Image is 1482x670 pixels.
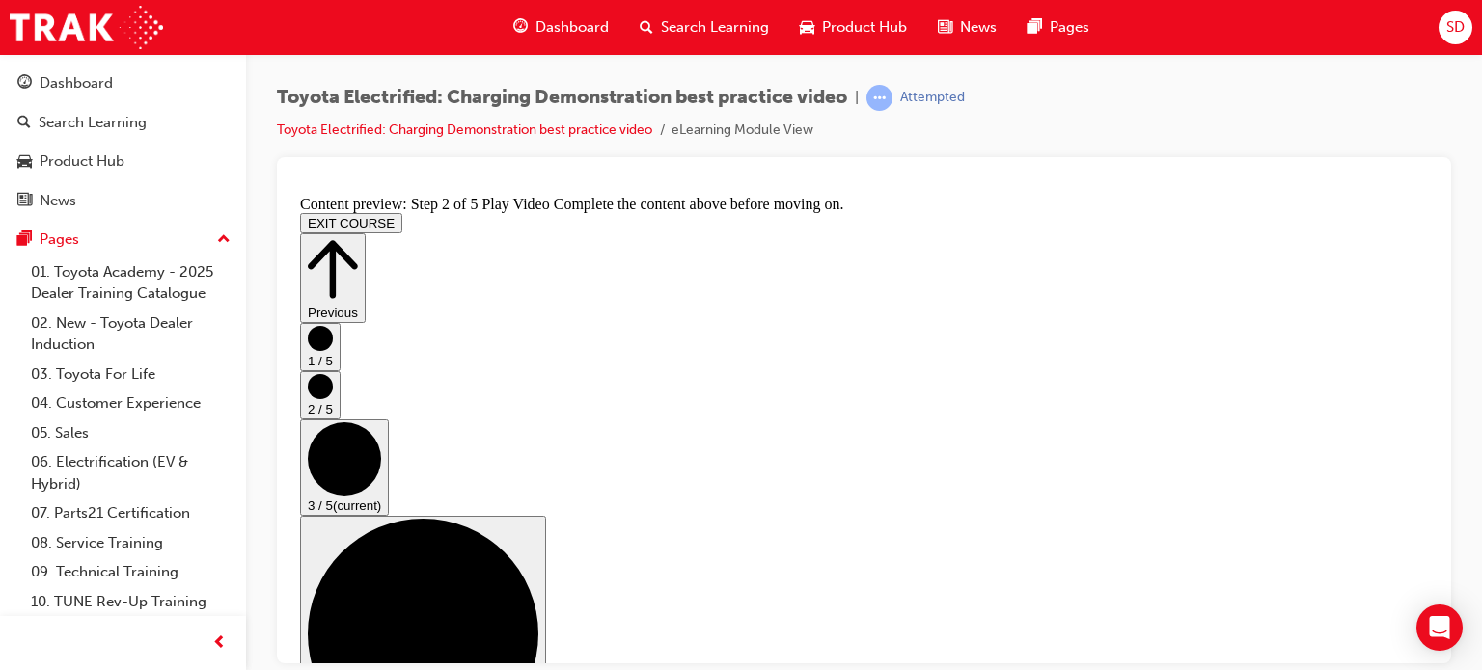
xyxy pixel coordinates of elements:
a: 06. Electrification (EV & Hybrid) [23,447,238,498]
span: | [855,87,859,109]
a: 05. Sales [23,418,238,448]
a: 10. TUNE Rev-Up Training [23,587,238,617]
img: Trak [10,6,163,49]
span: Search Learning [661,16,769,39]
a: news-iconNews [922,8,1012,47]
button: Pages [8,222,238,257]
a: car-iconProduct Hub [784,8,922,47]
span: Pages [1050,16,1089,39]
span: news-icon [17,193,32,210]
button: Previous [8,45,73,135]
span: up-icon [217,228,231,253]
div: Content preview: Step 2 of 5 Play Video Complete the content above before moving on. [8,8,1136,25]
span: pages-icon [17,231,32,249]
span: search-icon [640,15,653,40]
a: Search Learning [8,105,238,141]
span: 3 / 5 [15,310,41,325]
span: 2 / 5 [15,214,41,228]
button: EXIT COURSE [8,25,110,45]
a: search-iconSearch Learning [624,8,784,47]
a: pages-iconPages [1012,8,1105,47]
div: Open Intercom Messenger [1416,604,1463,651]
span: car-icon [17,153,32,171]
a: 04. Customer Experience [23,389,238,418]
a: News [8,183,238,219]
span: Previous [15,118,66,132]
button: SD [1439,11,1472,44]
div: Pages [40,228,79,251]
span: News [960,16,997,39]
a: 02. New - Toyota Dealer Induction [23,308,238,360]
span: news-icon [938,15,952,40]
button: 1 / 5 [8,135,48,183]
span: learningRecordVerb_ATTEMPT-icon [866,85,892,111]
a: 08. Service Training [23,528,238,558]
li: eLearning Module View [672,120,813,142]
a: 09. Technical Training [23,557,238,587]
span: Product Hub [822,16,907,39]
button: 2 / 5 [8,183,48,231]
span: prev-icon [212,631,227,656]
span: 1 / 5 [15,166,41,180]
button: 3 / 5(current) [8,231,96,328]
span: SD [1446,16,1465,39]
span: guage-icon [513,15,528,40]
a: Toyota Electrified: Charging Demonstration best practice video [277,121,652,138]
a: 07. Parts21 Certification [23,498,238,528]
a: Product Hub [8,144,238,179]
span: car-icon [800,15,814,40]
span: pages-icon [1028,15,1042,40]
a: 01. Toyota Academy - 2025 Dealer Training Catalogue [23,257,238,308]
span: guage-icon [17,75,32,93]
div: Attempted [900,89,965,107]
div: Product Hub [40,150,124,173]
a: 03. Toyota For Life [23,360,238,389]
a: Dashboard [8,66,238,101]
div: Search Learning [39,112,147,134]
div: Dashboard [40,72,113,94]
span: Toyota Electrified: Charging Demonstration best practice video [277,87,847,109]
div: News [40,190,76,212]
span: search-icon [17,115,31,132]
a: guage-iconDashboard [498,8,624,47]
button: DashboardSearch LearningProduct HubNews [8,62,238,222]
span: Dashboard [535,16,609,39]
